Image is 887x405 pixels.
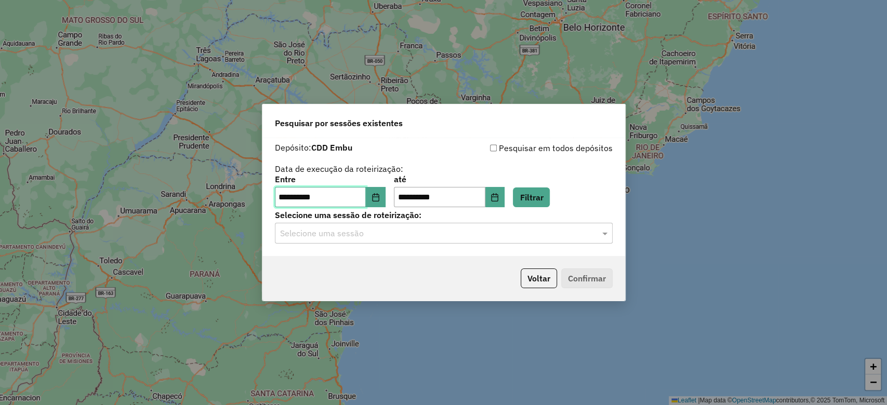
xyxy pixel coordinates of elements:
strong: CDD Embu [311,142,352,153]
button: Choose Date [366,187,386,208]
label: Selecione uma sessão de roteirização: [275,209,613,221]
label: até [394,173,505,185]
button: Voltar [521,268,557,288]
button: Filtrar [513,187,550,207]
div: Pesquisar em todos depósitos [444,142,613,154]
label: Data de execução da roteirização: [275,163,403,175]
button: Choose Date [485,187,505,208]
span: Pesquisar por sessões existentes [275,117,403,129]
label: Depósito: [275,141,352,154]
label: Entre [275,173,386,185]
